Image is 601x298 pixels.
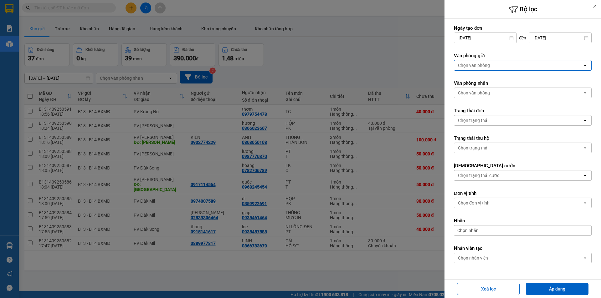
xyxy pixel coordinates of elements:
[458,90,490,96] div: Chọn văn phòng
[454,53,592,59] label: Văn phòng gửi
[458,255,488,261] div: Chọn nhân viên
[583,173,588,178] svg: open
[583,118,588,123] svg: open
[583,63,588,68] svg: open
[526,283,588,295] button: Áp dụng
[454,245,592,251] label: Nhân viên tạo
[454,25,592,31] label: Ngày tạo đơn
[454,135,592,141] label: Trạng thái thu hộ
[583,255,588,260] svg: open
[457,227,479,234] span: Chọn nhãn
[454,218,592,224] label: Nhãn
[458,117,488,124] div: Chọn trạng thái
[457,283,520,295] button: Xoá lọc
[458,145,488,151] div: Chọn trạng thái
[458,172,499,179] div: Chọn trạng thái cước
[454,108,592,114] label: Trạng thái đơn
[583,90,588,95] svg: open
[583,200,588,205] svg: open
[458,62,490,68] div: Chọn văn phòng
[519,35,527,41] span: đến
[454,80,592,86] label: Văn phòng nhận
[454,190,592,196] label: Đơn vị tính
[458,200,490,206] div: Chọn đơn vị tính
[454,33,516,43] input: Select a date.
[529,33,591,43] input: Select a date.
[454,163,592,169] label: [DEMOGRAPHIC_DATA] cước
[444,5,601,14] h6: Bộ lọc
[583,145,588,150] svg: open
